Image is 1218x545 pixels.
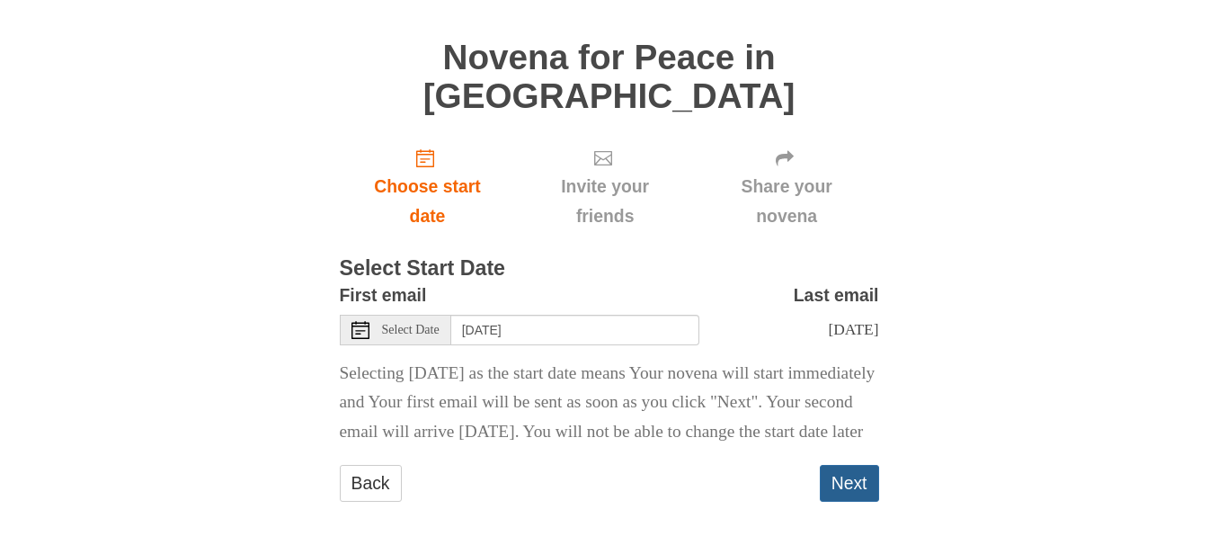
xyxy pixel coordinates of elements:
[340,465,402,502] a: Back
[794,281,879,310] label: Last email
[358,172,498,231] span: Choose start date
[828,320,878,338] span: [DATE]
[340,359,879,448] p: Selecting [DATE] as the start date means Your novena will start immediately and Your first email ...
[515,133,694,240] div: Click "Next" to confirm your start date first.
[695,133,879,240] div: Click "Next" to confirm your start date first.
[382,324,440,336] span: Select Date
[820,465,879,502] button: Next
[340,281,427,310] label: First email
[713,172,861,231] span: Share your novena
[451,315,699,345] input: Use the arrow keys to pick a date
[340,39,879,115] h1: Novena for Peace in [GEOGRAPHIC_DATA]
[533,172,676,231] span: Invite your friends
[340,133,516,240] a: Choose start date
[340,257,879,281] h3: Select Start Date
